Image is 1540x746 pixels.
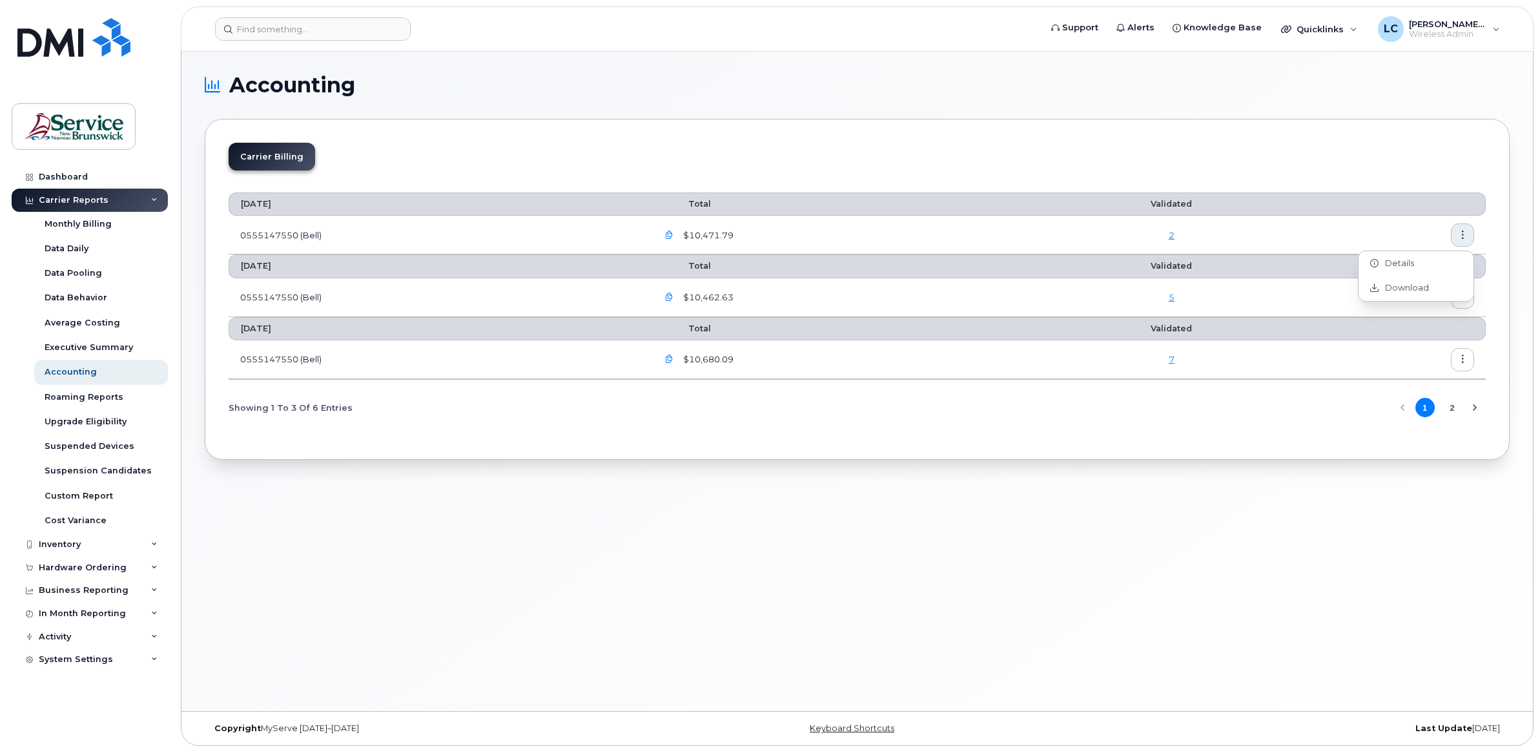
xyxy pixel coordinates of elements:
[229,340,646,379] td: 0555147550 (Bell)
[1169,292,1175,302] a: 5
[1074,723,1510,734] div: [DATE]
[681,353,734,366] span: $10,680.09
[205,723,640,734] div: MyServe [DATE]–[DATE]
[1043,192,1300,216] th: Validated
[229,192,646,216] th: [DATE]
[1442,398,1462,417] button: Page 2
[1169,230,1175,240] a: 2
[229,278,646,317] td: 0555147550 (Bell)
[1415,398,1435,417] button: Page 1
[681,229,734,242] span: $10,471.79
[229,216,646,254] td: 0555147550 (Bell)
[229,398,353,417] span: Showing 1 To 3 Of 6 Entries
[657,324,711,333] span: Total
[1465,398,1484,417] button: Next Page
[1169,354,1175,364] a: 7
[229,76,355,95] span: Accounting
[810,723,894,733] a: Keyboard Shortcuts
[681,291,734,304] span: $10,462.63
[229,317,646,340] th: [DATE]
[1379,282,1429,294] span: Download
[1379,258,1414,269] span: Details
[1415,723,1472,733] strong: Last Update
[657,199,711,209] span: Total
[229,254,646,278] th: [DATE]
[1043,317,1300,340] th: Validated
[657,261,711,271] span: Total
[214,723,261,733] strong: Copyright
[1043,254,1300,278] th: Validated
